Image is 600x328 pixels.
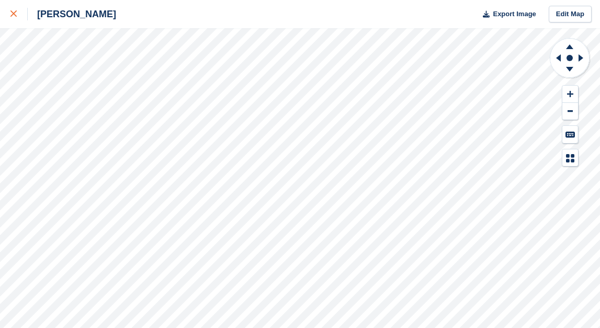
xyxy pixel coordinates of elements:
div: [PERSON_NAME] [28,8,116,20]
button: Export Image [477,6,536,23]
button: Map Legend [562,149,578,167]
button: Zoom Out [562,103,578,120]
span: Export Image [493,9,536,19]
button: Keyboard Shortcuts [562,126,578,143]
a: Edit Map [549,6,592,23]
button: Zoom In [562,86,578,103]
